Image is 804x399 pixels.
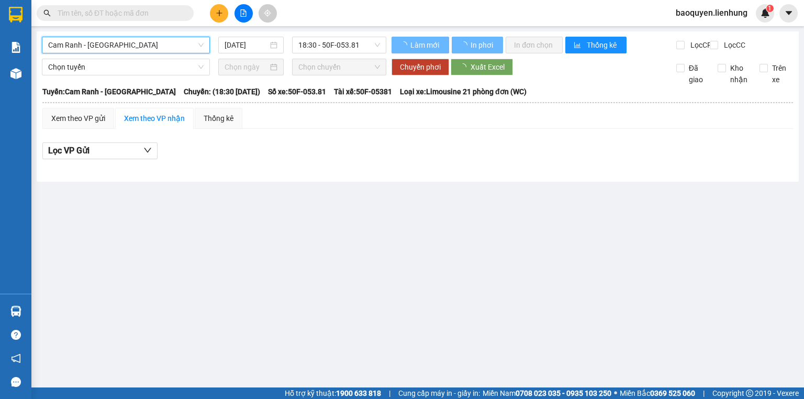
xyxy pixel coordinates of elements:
[10,68,21,79] img: warehouse-icon
[483,387,611,399] span: Miền Nam
[298,37,381,53] span: 18:30 - 50F-053.81
[11,377,21,387] span: message
[451,59,513,75] button: Xuất Excel
[259,4,277,23] button: aim
[42,87,176,96] b: Tuyến: Cam Ranh - [GEOGRAPHIC_DATA]
[685,62,710,85] span: Đã giao
[48,144,90,157] span: Lọc VP Gửi
[285,387,381,399] span: Hỗ trợ kỹ thuật:
[51,113,105,124] div: Xem theo VP gửi
[506,37,563,53] button: In đơn chọn
[410,39,441,51] span: Làm mới
[58,7,181,19] input: Tìm tên, số ĐT hoặc mã đơn
[392,59,449,75] button: Chuyển phơi
[398,387,480,399] span: Cung cấp máy in - giấy in:
[460,41,469,49] span: loading
[42,142,158,159] button: Lọc VP Gửi
[587,39,618,51] span: Thống kê
[264,9,271,17] span: aim
[784,8,794,18] span: caret-down
[9,7,23,23] img: logo-vxr
[216,9,223,17] span: plus
[667,6,756,19] span: baoquyen.lienhung
[400,41,409,49] span: loading
[400,86,527,97] span: Loại xe: Limousine 21 phòng đơn (WC)
[614,391,617,395] span: ⚪️
[48,37,204,53] span: Cam Ranh - Đà Nẵng
[225,39,267,51] input: 14/09/2025
[746,390,753,397] span: copyright
[204,113,233,124] div: Thống kê
[11,330,21,340] span: question-circle
[768,62,794,85] span: Trên xe
[184,86,260,97] span: Chuyến: (18:30 [DATE])
[48,59,204,75] span: Chọn tuyến
[392,37,449,53] button: Làm mới
[225,61,267,73] input: Chọn ngày
[703,387,705,399] span: |
[686,39,713,51] span: Lọc CR
[516,389,611,397] strong: 0708 023 035 - 0935 103 250
[11,353,21,363] span: notification
[726,62,752,85] span: Kho nhận
[779,4,798,23] button: caret-down
[389,387,390,399] span: |
[471,39,495,51] span: In phơi
[143,146,152,154] span: down
[565,37,627,53] button: bar-chartThống kê
[10,42,21,53] img: solution-icon
[268,86,326,97] span: Số xe: 50F-053.81
[334,86,392,97] span: Tài xế: 50F-05381
[761,8,770,18] img: icon-new-feature
[210,4,228,23] button: plus
[452,37,503,53] button: In phơi
[720,39,747,51] span: Lọc CC
[234,4,253,23] button: file-add
[10,306,21,317] img: warehouse-icon
[620,387,695,399] span: Miền Bắc
[43,9,51,17] span: search
[240,9,247,17] span: file-add
[124,113,185,124] div: Xem theo VP nhận
[574,41,583,50] span: bar-chart
[336,389,381,397] strong: 1900 633 818
[298,59,381,75] span: Chọn chuyến
[650,389,695,397] strong: 0369 525 060
[768,5,772,12] span: 1
[766,5,774,12] sup: 1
